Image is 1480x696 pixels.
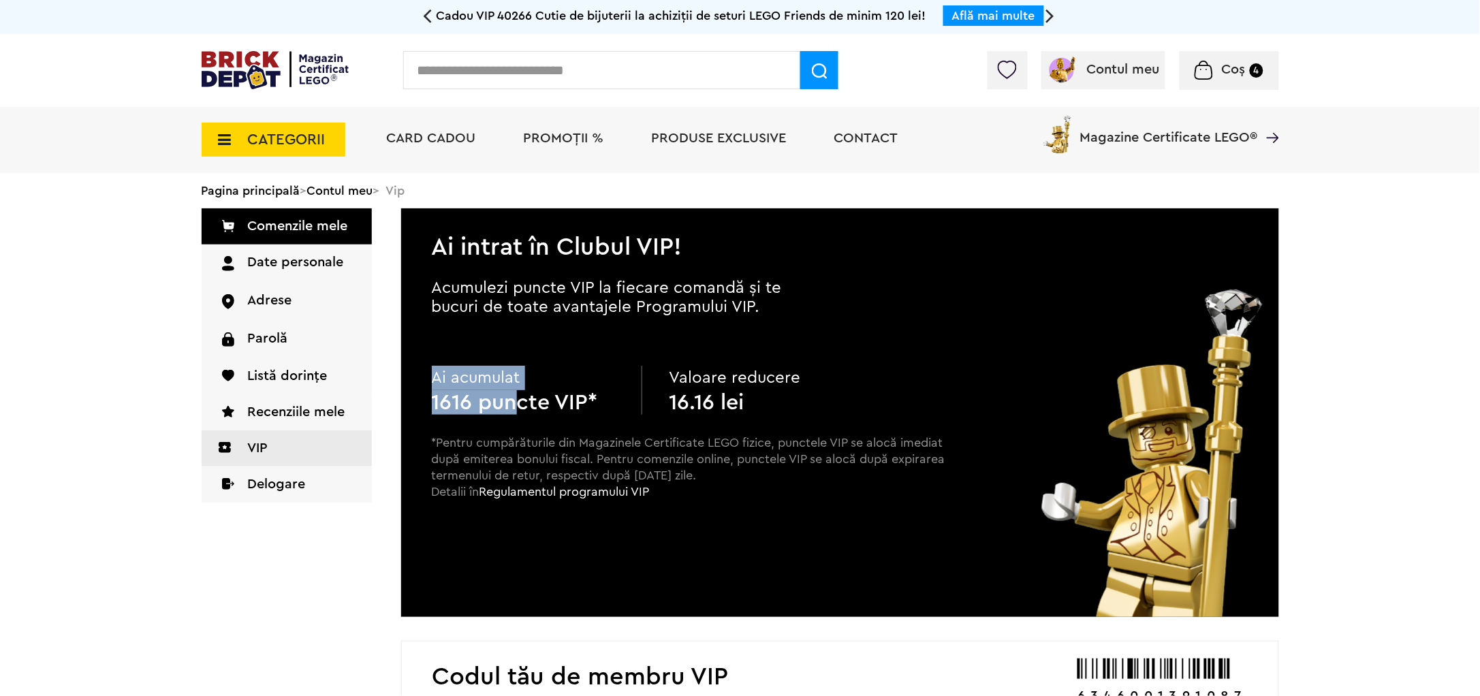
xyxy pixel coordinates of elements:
img: vip_page_image [1027,289,1279,617]
span: Cadou VIP 40266 Cutie de bijuterii la achiziții de seturi LEGO Friends de minim 120 lei! [437,10,926,22]
span: Contul meu [1087,63,1160,76]
b: 16.16 lei [670,392,744,413]
a: Date personale [202,244,372,283]
a: Contul meu [307,185,373,197]
a: Delogare [202,466,372,503]
h2: Codul tău de membru VIP [432,665,729,689]
a: PROMOȚII % [524,131,604,145]
img: barcode [1077,659,1230,679]
a: Magazine Certificate LEGO® [1258,113,1279,127]
p: Ai acumulat [432,366,614,390]
a: Contact [834,131,898,145]
a: VIP [202,430,372,466]
a: Parolă [202,321,372,358]
p: *Pentru cumpărăturile din Magazinele Certificate LEGO fizice, punctele VIP se alocă imediat după ... [432,434,947,524]
a: Card Cadou [387,131,476,145]
div: > > Vip [202,173,1279,208]
a: Adrese [202,283,372,320]
a: Contul meu [1046,63,1160,76]
span: Magazine Certificate LEGO® [1080,113,1258,144]
a: Listă dorințe [202,358,372,394]
p: Acumulezi puncte VIP la fiecare comandă și te bucuri de toate avantajele Programului VIP. [432,279,827,317]
b: 1616 puncte VIP* [432,392,598,413]
span: Coș [1222,63,1246,76]
a: Comenzile mele [202,208,372,244]
h2: Ai intrat în Clubul VIP! [401,208,1279,259]
a: Recenziile mele [202,394,372,430]
a: Regulamentul programului VIP [479,486,650,498]
a: Află mai multe [952,10,1035,22]
a: Pagina principală [202,185,300,197]
p: Valoare reducere [670,366,852,390]
a: Produse exclusive [652,131,787,145]
small: 4 [1250,63,1263,78]
span: CATEGORII [248,132,326,147]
